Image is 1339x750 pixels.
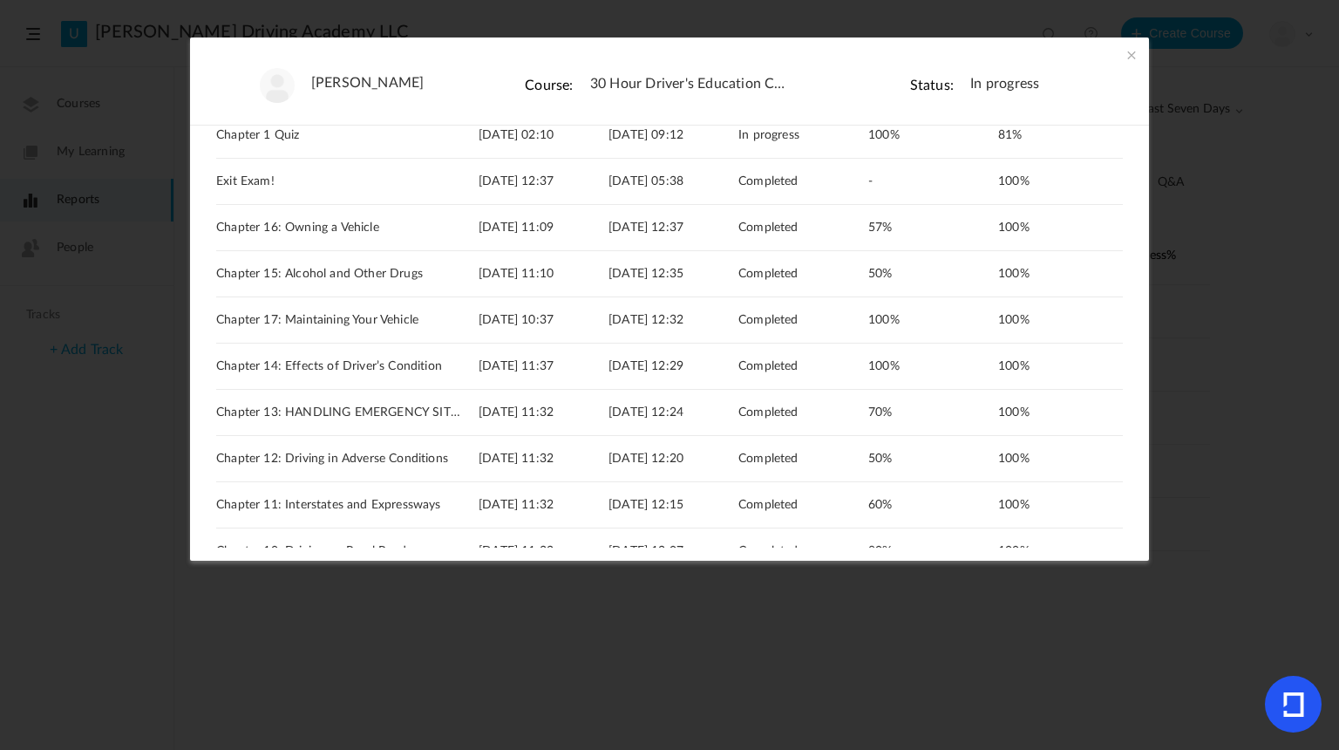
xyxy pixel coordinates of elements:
[738,528,867,574] div: Completed
[868,297,996,343] div: 100%
[260,68,295,103] img: user-image.png
[216,359,442,374] span: Chapter 14: Effects of Driver’s Condition
[608,390,737,435] div: [DATE] 12:24
[216,221,379,235] span: Chapter 16: Owning a Vehicle
[216,174,275,189] span: Exit Exam!
[868,205,996,250] div: 57%
[479,159,607,204] div: [DATE] 12:37
[868,251,996,297] div: 50%
[868,112,996,158] div: 100%
[998,258,1108,290] div: 100%
[311,75,425,92] a: [PERSON_NAME]
[738,436,867,481] div: Completed
[868,390,996,435] div: 70%
[216,452,448,467] span: Chapter 12: Driving in Adverse Conditions
[868,436,996,481] div: 50%
[998,535,1108,567] div: 100%
[479,297,607,343] div: [DATE] 10:37
[738,344,867,389] div: Completed
[738,482,867,528] div: Completed
[910,78,954,92] cite: Status:
[216,267,423,282] span: Chapter 15: Alcohol and Other Drugs
[868,482,996,528] div: 60%
[608,482,737,528] div: [DATE] 12:15
[479,205,607,250] div: [DATE] 11:09
[479,112,607,158] div: [DATE] 02:10
[998,166,1108,197] div: 100%
[216,544,412,559] span: Chapter 10: Driving on Rural Roads
[738,297,867,343] div: Completed
[738,159,867,204] div: Completed
[608,436,737,481] div: [DATE] 12:20
[608,112,737,158] div: [DATE] 09:12
[216,406,462,420] span: Chapter 13: HANDLING EMERGENCY SITUATIONS
[608,251,737,297] div: [DATE] 12:35
[479,482,607,528] div: [DATE] 11:32
[608,205,737,250] div: [DATE] 12:37
[868,528,996,574] div: 80%
[216,498,441,513] span: Chapter 11: Interstates and Expressways
[738,112,867,158] div: In progress
[479,390,607,435] div: [DATE] 11:32
[216,313,418,328] span: Chapter 17: Maintaining Your Vehicle
[738,390,867,435] div: Completed
[998,212,1108,243] div: 100%
[998,397,1108,428] div: 100%
[479,251,607,297] div: [DATE] 11:10
[970,76,1039,92] span: In progress
[998,351,1108,382] div: 100%
[479,528,607,574] div: [DATE] 11:32
[590,76,792,92] span: 30 Hour Driver's Education Curriculum
[738,205,867,250] div: Completed
[479,344,607,389] div: [DATE] 11:37
[608,159,737,204] div: [DATE] 05:38
[868,159,996,204] div: -
[998,443,1108,474] div: 100%
[998,119,1108,151] div: 81%
[738,251,867,297] div: Completed
[525,78,573,92] cite: Course:
[216,128,299,143] span: Chapter 1 Quiz
[868,344,996,389] div: 100%
[479,436,607,481] div: [DATE] 11:32
[608,528,737,574] div: [DATE] 12:07
[608,344,737,389] div: [DATE] 12:29
[998,304,1108,336] div: 100%
[998,489,1108,521] div: 100%
[608,297,737,343] div: [DATE] 12:32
